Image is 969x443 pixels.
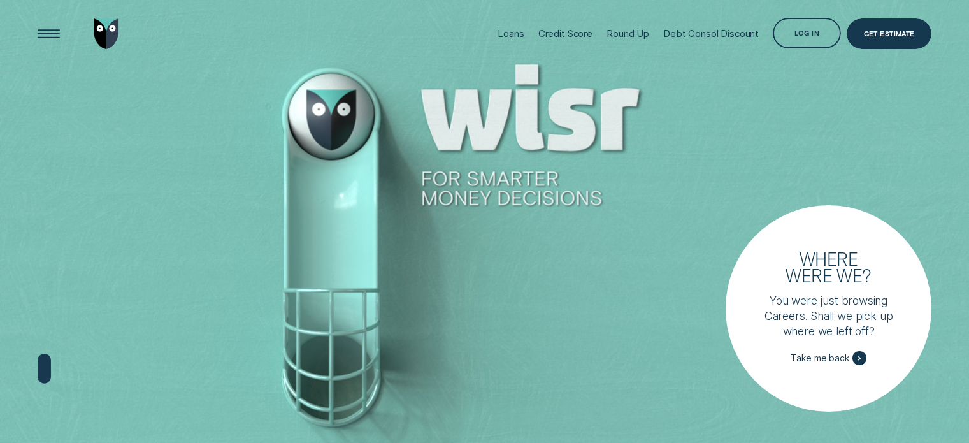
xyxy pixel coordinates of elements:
span: Take me back [791,352,849,364]
div: Credit Score [538,27,592,40]
a: Where were we?You were just browsing Careers. Shall we pick up where we left off?Take me back [726,205,932,412]
h3: Where were we? [779,251,878,284]
div: Loans [498,27,524,40]
div: Round Up [607,27,649,40]
button: Log in [773,18,841,48]
div: Debt Consol Discount [663,27,759,40]
p: You were just browsing Careers. Shall we pick up where we left off? [761,293,896,339]
img: Wisr [94,18,119,49]
a: Get Estimate [847,18,931,49]
button: Open Menu [33,18,64,49]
